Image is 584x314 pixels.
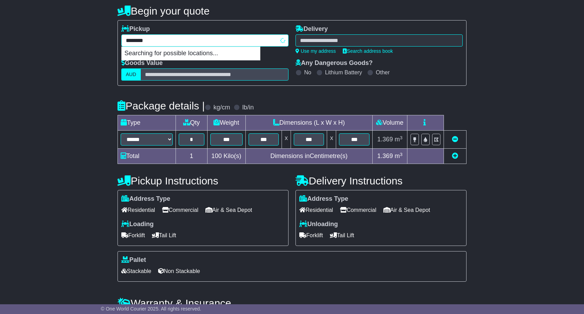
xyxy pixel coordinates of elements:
label: Pickup [121,25,150,33]
label: Pallet [121,256,146,264]
label: Any Dangerous Goods? [295,59,373,67]
a: Remove this item [452,136,458,143]
label: Delivery [295,25,328,33]
label: Address Type [299,195,348,203]
td: Dimensions (L x W x H) [245,115,372,131]
span: Commercial [162,205,198,215]
td: Weight [207,115,245,131]
span: 1.369 [377,136,393,143]
span: Forklift [299,230,323,241]
td: Qty [176,115,208,131]
td: Kilo(s) [207,149,245,164]
span: © One World Courier 2025. All rights reserved. [101,306,201,312]
span: Residential [121,205,155,215]
h4: Warranty & Insurance [117,297,467,309]
a: Search address book [343,48,393,54]
td: x [327,131,336,149]
a: Add new item [452,152,458,159]
label: Loading [121,221,154,228]
span: Commercial [340,205,376,215]
td: Total [118,149,176,164]
span: Tail Lift [330,230,354,241]
span: m [395,136,403,143]
label: AUD [121,68,141,81]
h4: Begin your quote [117,5,467,17]
span: Forklift [121,230,145,241]
span: m [395,152,403,159]
span: 100 [211,152,222,159]
sup: 3 [400,152,403,157]
label: No [304,69,311,76]
label: Unloading [299,221,338,228]
label: Lithium Battery [325,69,362,76]
span: Residential [299,205,333,215]
span: Stackable [121,266,151,276]
span: Non Stackable [158,266,200,276]
a: Use my address [295,48,336,54]
label: lb/in [242,104,254,111]
typeahead: Please provide city [121,34,289,47]
span: 1.369 [377,152,393,159]
label: Goods Value [121,59,163,67]
label: Address Type [121,195,170,203]
td: 1 [176,149,208,164]
sup: 3 [400,135,403,140]
span: Air & Sea Depot [383,205,430,215]
p: Searching for possible locations... [122,47,260,60]
label: kg/cm [213,104,230,111]
label: Other [376,69,390,76]
h4: Package details | [117,100,205,111]
h4: Delivery Instructions [295,175,467,187]
td: Dimensions in Centimetre(s) [245,149,372,164]
td: Type [118,115,176,131]
span: Tail Lift [152,230,176,241]
td: x [282,131,291,149]
td: Volume [372,115,407,131]
h4: Pickup Instructions [117,175,289,187]
span: Air & Sea Depot [205,205,252,215]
